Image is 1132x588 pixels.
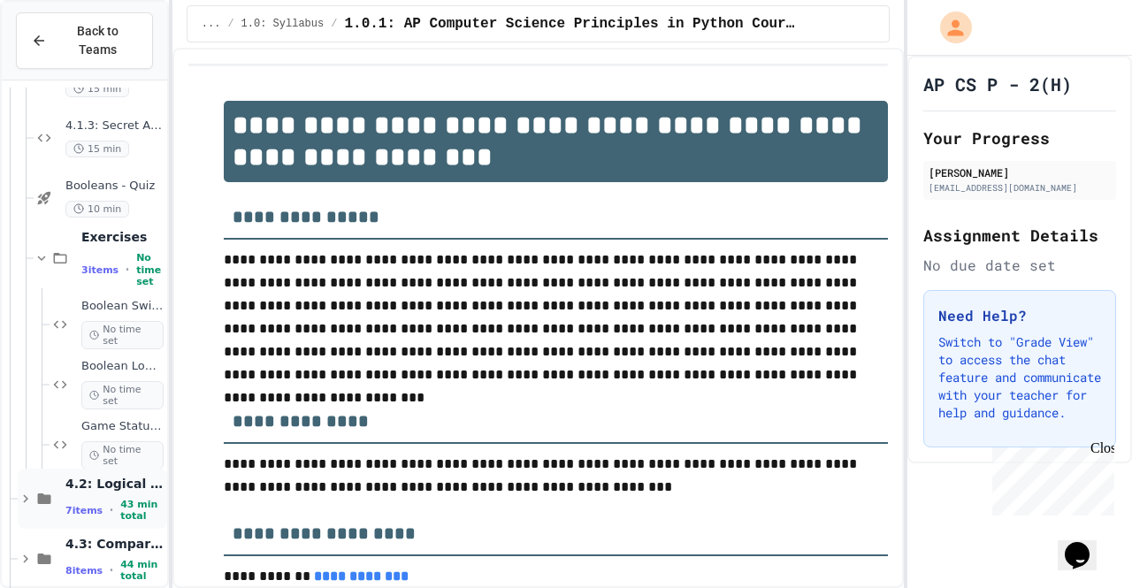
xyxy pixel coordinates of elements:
[126,263,129,277] span: •
[136,252,164,287] span: No time set
[1058,517,1114,570] iframe: chat widget
[65,476,164,492] span: 4.2: Logical Operators
[120,559,164,582] span: 44 min total
[110,503,113,517] span: •
[81,321,164,349] span: No time set
[81,229,164,245] span: Exercises
[923,72,1072,96] h1: AP CS P - 2(H)
[65,118,164,134] span: 4.1.3: Secret Access
[65,80,129,97] span: 15 min
[929,164,1111,180] div: [PERSON_NAME]
[81,419,164,434] span: Game Status Dashboard
[57,22,138,59] span: Back to Teams
[65,201,129,218] span: 10 min
[65,179,164,194] span: Booleans - Quiz
[344,13,797,34] span: 1.0.1: AP Computer Science Principles in Python Course Syllabus
[81,359,164,374] span: Boolean Logic Repair
[120,499,164,522] span: 43 min total
[929,181,1111,195] div: [EMAIL_ADDRESS][DOMAIN_NAME]
[65,565,103,577] span: 8 items
[923,126,1116,150] h2: Your Progress
[922,7,976,48] div: My Account
[923,255,1116,276] div: No due date set
[938,305,1101,326] h3: Need Help?
[331,17,337,31] span: /
[227,17,233,31] span: /
[65,536,164,552] span: 4.3: Comparison Operators
[65,141,129,157] span: 15 min
[923,223,1116,248] h2: Assignment Details
[81,441,164,470] span: No time set
[65,505,103,516] span: 7 items
[110,563,113,577] span: •
[938,333,1101,422] p: Switch to "Grade View" to access the chat feature and communicate with your teacher for help and ...
[81,299,164,314] span: Boolean Switch Fix
[7,7,122,112] div: Chat with us now!Close
[81,264,119,276] span: 3 items
[985,440,1114,515] iframe: chat widget
[16,12,153,69] button: Back to Teams
[81,381,164,409] span: No time set
[241,17,325,31] span: 1.0: Syllabus
[202,17,221,31] span: ...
